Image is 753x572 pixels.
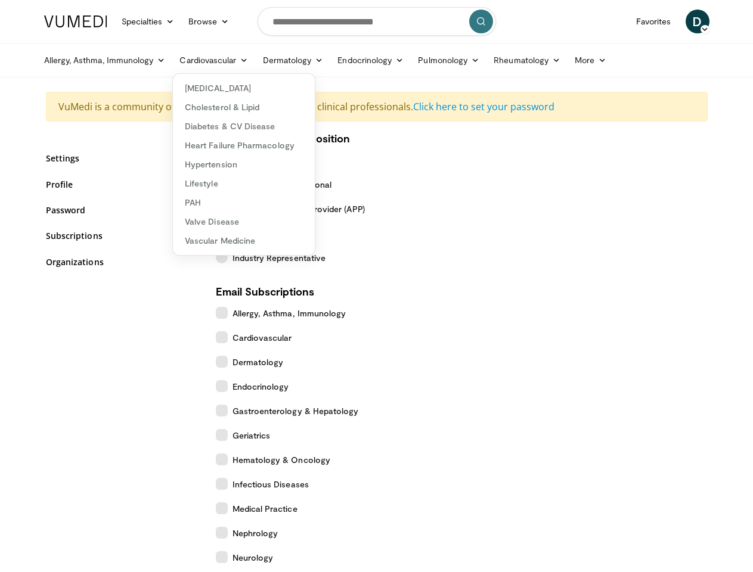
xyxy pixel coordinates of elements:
a: D [686,10,709,33]
a: Valve Disease [173,212,315,231]
a: Endocrinology [330,48,411,72]
a: Browse [181,10,236,33]
span: Gastroenterology & Hepatology [233,405,359,417]
a: Password [46,204,198,216]
a: Favorites [629,10,678,33]
img: VuMedi Logo [44,15,107,27]
a: Allergy, Asthma, Immunology [37,48,173,72]
span: Hematology & Oncology [233,453,330,466]
a: PAH [173,193,315,212]
a: Organizations [46,256,198,268]
a: Pulmonology [411,48,486,72]
span: Nephrology [233,527,278,539]
a: Vascular Medicine [173,231,315,250]
a: Profile [46,178,198,191]
span: Infectious Diseases [233,478,309,490]
a: More [568,48,613,72]
a: Hypertension [173,155,315,174]
span: Industry Representative [233,251,326,264]
a: Settings [46,152,198,164]
span: Cardiovascular [233,331,292,344]
input: Search topics, interventions [258,7,496,36]
span: Medical Practice [233,502,298,515]
a: Subscriptions [46,229,198,242]
a: Cardiovascular [172,48,255,72]
a: Specialties [114,10,182,33]
a: [MEDICAL_DATA] [173,79,315,98]
span: Neurology [233,551,274,564]
a: Cholesterol & Lipid [173,98,315,117]
a: Heart Failure Pharmacology [173,136,315,155]
a: Diabetes & CV Disease [173,117,315,136]
div: VuMedi is a community of physicians, dentists, and other clinical professionals. [46,92,708,122]
a: Dermatology [256,48,331,72]
span: Geriatrics [233,429,271,442]
a: Click here to set your password [413,100,554,113]
a: Lifestyle [173,174,315,193]
span: Endocrinology [233,380,289,393]
strong: Email Subscriptions [216,285,314,298]
a: Rheumatology [486,48,568,72]
span: Allergy, Asthma, Immunology [233,307,346,319]
span: Dermatology [233,356,284,368]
